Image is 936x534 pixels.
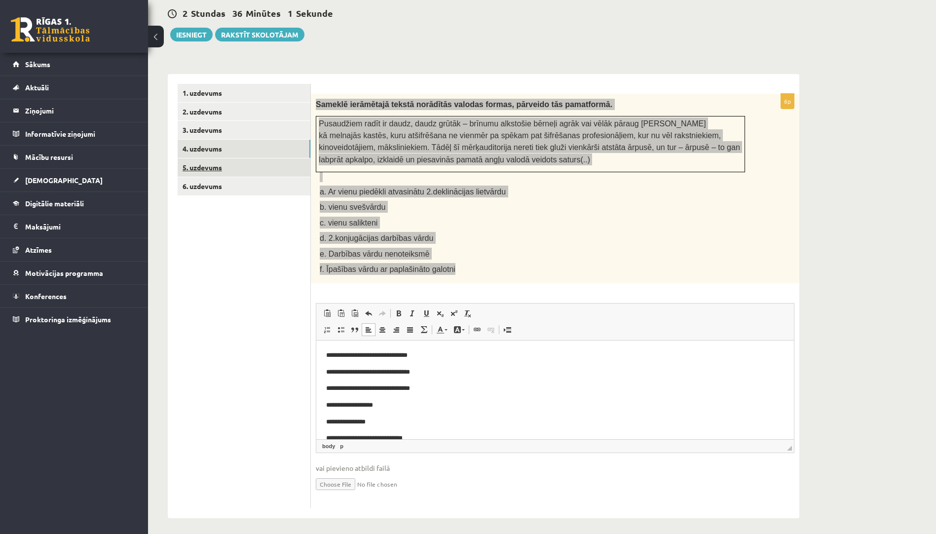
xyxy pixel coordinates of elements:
[25,153,73,161] span: Mācību resursi
[215,28,304,41] a: Rakstīt skolotājam
[461,307,475,320] a: Remove Format
[484,323,498,336] a: Unlink
[25,60,50,69] span: Sākums
[13,99,136,122] a: Ziņojumi
[178,121,310,139] a: 3. uzdevums
[178,103,310,121] a: 2. uzdevums
[320,250,429,258] span: e. Darbības vārdu nenoteiksmē
[10,10,468,114] body: Editor, wiswyg-editor-user-answer-47024960041680
[25,106,54,115] font: Ziņojumi
[25,129,95,138] font: Informatīvie ziņojumi
[13,238,136,261] a: Atzīmes
[375,323,389,336] a: Center
[403,323,417,336] a: Justify
[178,158,310,177] a: 5. uzdevums
[178,140,310,158] a: 4. uzdevums
[781,93,794,109] p: 6p
[470,323,484,336] a: Link (Ctrl+K)
[389,323,403,336] a: Align Right
[334,307,348,320] a: Paste as plain text (Ctrl+Shift+V)
[392,307,406,320] a: Bold (Ctrl+B)
[13,192,136,215] a: Digitālie materiāli
[296,7,333,19] span: Sekunde
[178,84,310,102] a: 1. uzdevums
[25,292,67,301] span: Konferences
[170,28,213,41] button: Iesniegt
[450,323,468,336] a: Background Color
[500,323,514,336] a: Insert Page Break for Printing
[13,215,136,238] a: Maksājumi
[375,307,389,320] a: Redo (Ctrl+Y)
[419,307,433,320] a: Underline (Ctrl+U)
[320,203,385,211] span: b. vienu svešvārdu
[320,323,334,336] a: Insert/Remove Numbered List
[348,307,362,320] a: Paste from Word
[362,323,375,336] a: Align Left
[13,308,136,331] a: Proktoringa izmēģinājums
[362,307,375,320] a: Undo (Ctrl+Z)
[25,268,103,277] span: Motivācijas programma
[13,285,136,307] a: Konferences
[191,7,225,19] span: Stundas
[316,100,612,109] span: Sameklē ierāmētajā tekstā norādītās valodas formas, pārveido tās pamatformā.
[334,323,348,336] a: Insert/Remove Bulleted List
[316,463,794,473] span: vai pievieno atbildi failā
[25,83,49,92] span: Aktuāli
[433,307,447,320] a: Subscript
[319,119,740,164] span: Pusaudžiem radīt ir daudz, daudz grūtāk – brīnumu alkstošie bērneļi agrāk vai vēlāk pāraug [PERSO...
[25,315,111,324] span: Proktoringa izmēģinājums
[338,442,345,451] a: p element
[13,53,136,76] a: Sākums
[320,234,433,242] span: d. 2.konjugācijas darbības vārdu
[447,307,461,320] a: Superscript
[316,341,794,439] iframe: Editor, wiswyg-editor-user-answer-47024960041680
[25,199,84,208] span: Digitālie materiāli
[433,323,450,336] a: Text Color
[25,222,61,231] font: Maksājumi
[13,169,136,191] a: [DEMOGRAPHIC_DATA]
[13,146,136,168] a: Mācību resursi
[183,7,187,19] span: 2
[25,245,52,254] span: Atzīmes
[406,307,419,320] a: Italic (Ctrl+I)
[25,176,103,185] span: [DEMOGRAPHIC_DATA]
[232,7,242,19] span: 36
[787,446,792,451] span: Resize
[320,265,455,273] span: f. Īpašības vārdu ar paplašināto galotni
[246,7,281,19] span: Minūtes
[320,307,334,320] a: Paste (Ctrl+V)
[320,188,506,196] span: a. Ar vienu piedēkli atvasinātu 2.deklinācijas lietvārdu
[348,323,362,336] a: Block Quote
[13,122,136,145] a: Informatīvie ziņojumi
[13,262,136,284] a: Motivācijas programma
[417,323,431,336] a: Math
[11,17,90,42] a: Rīgas 1. Tālmācības vidusskola
[178,177,310,195] a: 6. uzdevums
[320,219,377,227] span: c. vienu salikteni
[288,7,293,19] span: 1
[320,442,337,451] a: body element
[13,76,136,99] a: Aktuāli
